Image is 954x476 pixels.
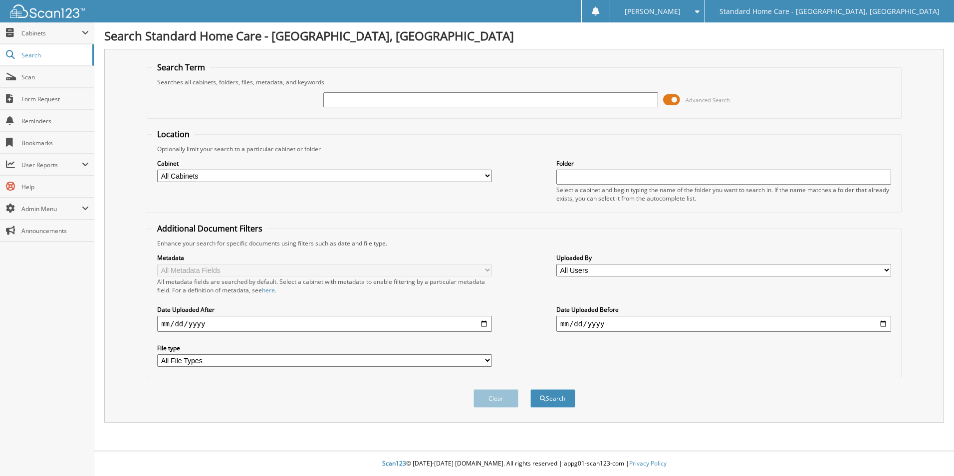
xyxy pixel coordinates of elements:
legend: Location [152,129,195,140]
div: Enhance your search for specific documents using filters such as date and file type. [152,239,896,247]
label: Metadata [157,253,492,262]
button: Clear [474,389,518,408]
div: Select a cabinet and begin typing the name of the folder you want to search in. If the name match... [556,186,891,203]
span: [PERSON_NAME] [625,8,681,14]
span: Cabinets [21,29,82,37]
label: Folder [556,159,891,168]
span: Search [21,51,87,59]
div: Optionally limit your search to a particular cabinet or folder [152,145,896,153]
img: scan123-logo-white.svg [10,4,85,18]
span: Scan [21,73,89,81]
div: © [DATE]-[DATE] [DOMAIN_NAME]. All rights reserved | appg01-scan123-com | [94,452,954,476]
div: All metadata fields are searched by default. Select a cabinet with metadata to enable filtering b... [157,277,492,294]
label: Uploaded By [556,253,891,262]
legend: Search Term [152,62,210,73]
input: start [157,316,492,332]
span: Announcements [21,227,89,235]
span: User Reports [21,161,82,169]
label: Cabinet [157,159,492,168]
span: Standard Home Care - [GEOGRAPHIC_DATA], [GEOGRAPHIC_DATA] [719,8,940,14]
a: Privacy Policy [629,459,667,468]
label: File type [157,344,492,352]
a: here [262,286,275,294]
h1: Search Standard Home Care - [GEOGRAPHIC_DATA], [GEOGRAPHIC_DATA] [104,27,944,44]
label: Date Uploaded After [157,305,492,314]
span: Admin Menu [21,205,82,213]
span: Reminders [21,117,89,125]
input: end [556,316,891,332]
span: Advanced Search [686,96,730,104]
button: Search [530,389,575,408]
span: Help [21,183,89,191]
legend: Additional Document Filters [152,223,267,234]
div: Searches all cabinets, folders, files, metadata, and keywords [152,78,896,86]
span: Form Request [21,95,89,103]
span: Bookmarks [21,139,89,147]
span: Scan123 [382,459,406,468]
label: Date Uploaded Before [556,305,891,314]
